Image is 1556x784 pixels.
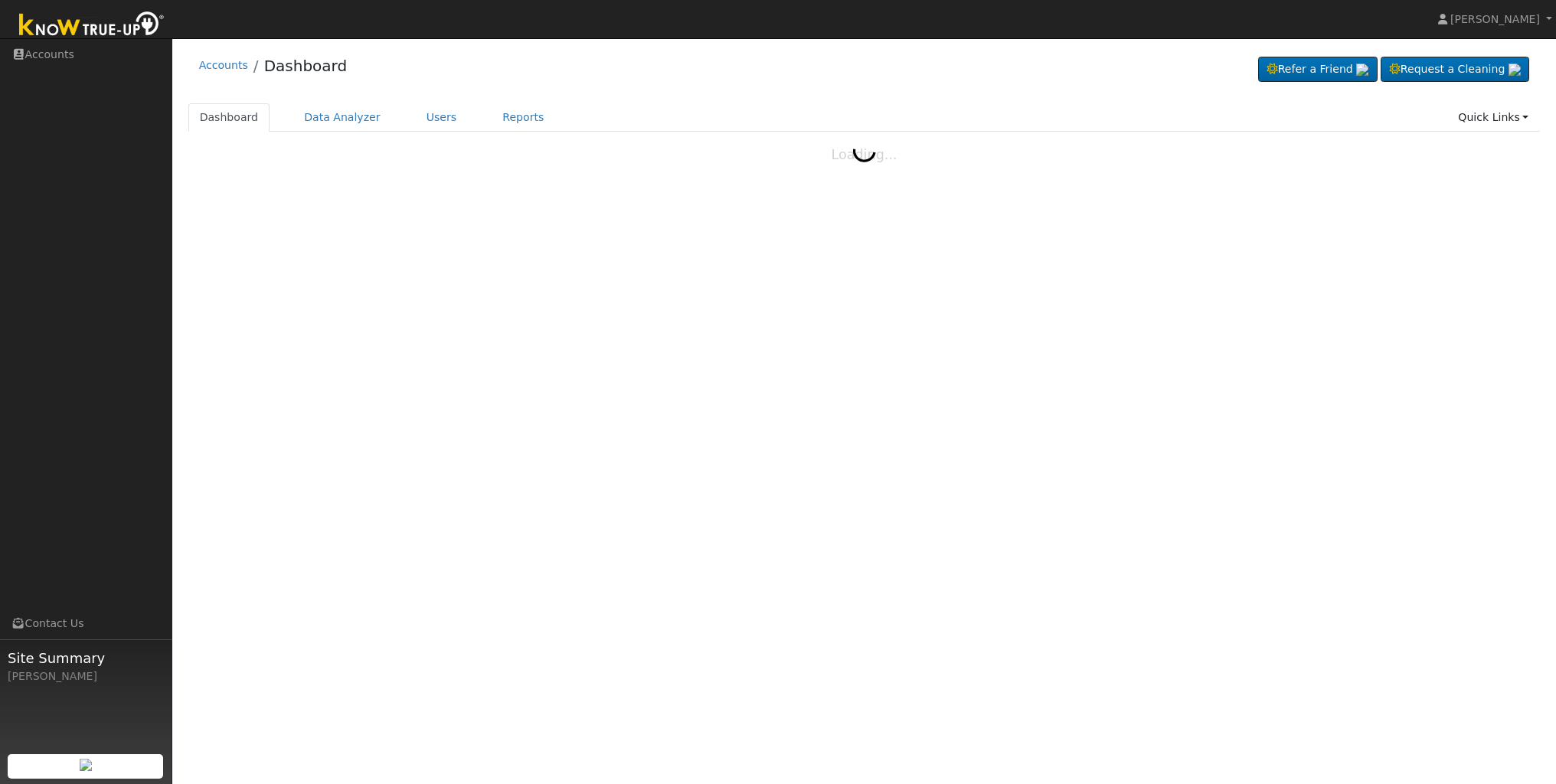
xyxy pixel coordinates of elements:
img: retrieve [1509,64,1521,76]
a: Dashboard [264,57,348,75]
a: Users [415,103,469,132]
a: Refer a Friend [1258,57,1378,83]
a: Accounts [199,59,248,71]
a: Request a Cleaning [1381,57,1529,83]
a: Reports [491,103,555,132]
span: Site Summary [8,648,164,668]
img: retrieve [80,759,92,771]
a: Data Analyzer [293,103,392,132]
span: [PERSON_NAME] [1450,13,1540,25]
a: Dashboard [188,103,270,132]
div: [PERSON_NAME] [8,668,164,684]
img: Know True-Up [11,8,172,43]
img: retrieve [1356,64,1368,76]
a: Quick Links [1446,103,1540,132]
